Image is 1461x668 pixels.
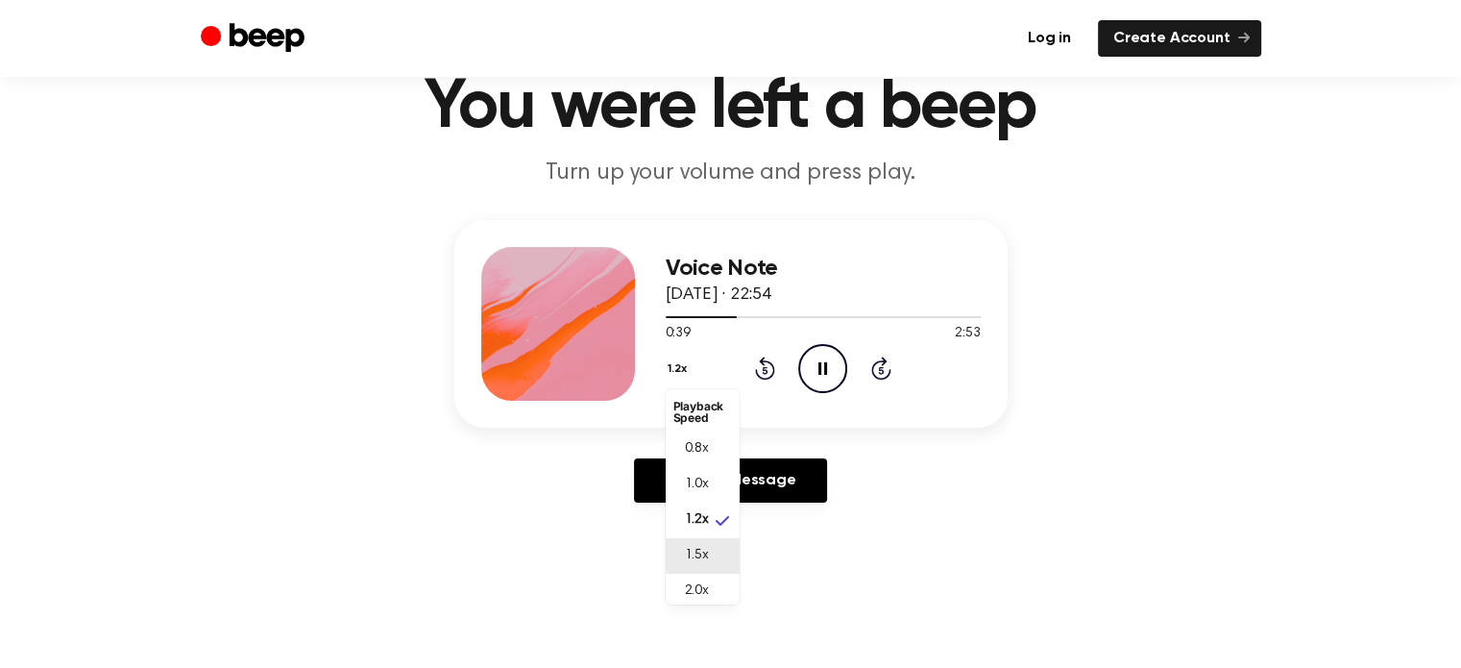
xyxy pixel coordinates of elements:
[685,439,709,459] span: 0.8x
[685,475,709,495] span: 1.0x
[666,324,691,344] span: 0:39
[634,458,826,503] a: Reply to Message
[685,581,709,602] span: 2.0x
[1098,20,1261,57] a: Create Account
[201,20,309,58] a: Beep
[666,353,694,385] button: 1.2x
[666,256,981,282] h3: Voice Note
[666,389,740,605] ul: 1.2x
[666,286,771,304] span: [DATE] · 22:54
[666,393,740,432] li: Playback Speed
[362,158,1100,189] p: Turn up your volume and press play.
[239,73,1223,142] h1: You were left a beep
[685,546,709,566] span: 1.5x
[1012,20,1086,57] a: Log in
[685,510,709,531] span: 1.2x
[955,324,980,344] span: 2:53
